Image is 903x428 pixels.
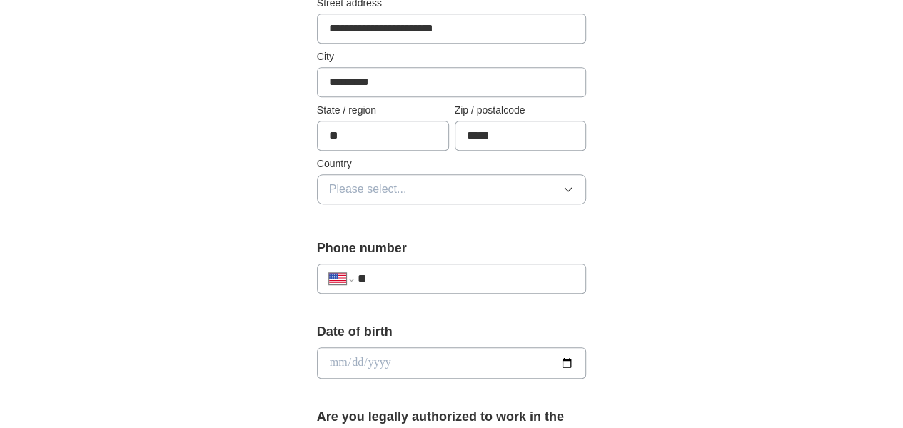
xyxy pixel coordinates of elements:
label: Zip / postalcode [455,103,587,118]
label: State / region [317,103,449,118]
label: Date of birth [317,322,587,342]
label: City [317,49,587,64]
label: Country [317,156,587,171]
button: Please select... [317,174,587,204]
label: Phone number [317,239,587,258]
span: Please select... [329,181,407,198]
